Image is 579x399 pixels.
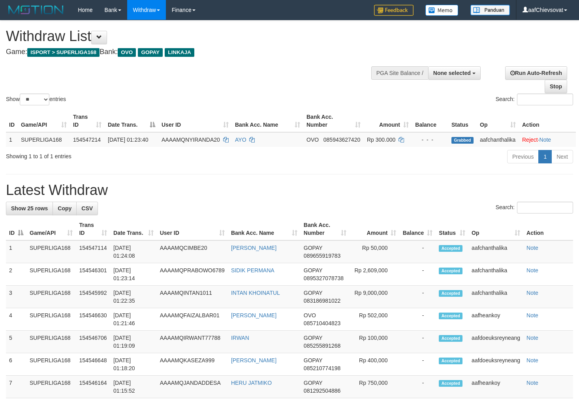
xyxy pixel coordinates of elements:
span: Accepted [439,335,462,342]
a: Run Auto-Refresh [505,66,567,80]
select: Showentries [20,94,49,105]
a: Stop [545,80,567,93]
a: Note [540,137,551,143]
th: Action [523,218,573,240]
td: 5 [6,331,26,353]
th: Date Trans.: activate to sort column descending [105,110,158,132]
td: AAAAMQFAIZALBAR01 [157,308,228,331]
img: panduan.png [470,5,510,15]
td: 154546301 [76,263,110,286]
a: HERU JATMIKO [231,380,272,386]
span: AAAAMQNYIRANDA20 [162,137,220,143]
span: GOPAY [304,245,322,251]
span: Copy [58,205,71,212]
th: Bank Acc. Number: activate to sort column ascending [301,218,350,240]
td: AAAAMQCIMBE20 [157,240,228,263]
td: [DATE] 01:24:08 [110,240,157,263]
td: aafchanthalika [468,240,523,263]
td: aafchanthalika [468,286,523,308]
td: 6 [6,353,26,376]
a: [PERSON_NAME] [231,357,276,363]
td: - [399,263,436,286]
label: Search: [496,94,573,105]
td: 154547114 [76,240,110,263]
a: Show 25 rows [6,202,53,215]
span: OVO [304,312,316,318]
td: - [399,376,436,398]
td: 2 [6,263,26,286]
th: Balance: activate to sort column ascending [399,218,436,240]
input: Search: [517,94,573,105]
td: Rp 2,609,000 [350,263,400,286]
a: Note [526,335,538,341]
th: Op: activate to sort column ascending [468,218,523,240]
td: Rp 750,000 [350,376,400,398]
th: Amount: activate to sort column ascending [364,110,412,132]
a: [PERSON_NAME] [231,245,276,251]
td: [DATE] 01:19:09 [110,331,157,353]
th: Bank Acc. Name: activate to sort column ascending [232,110,303,132]
td: aafchanthalika [477,132,519,147]
td: 154546164 [76,376,110,398]
th: User ID: activate to sort column ascending [157,218,228,240]
th: ID [6,110,18,132]
a: Previous [507,150,539,163]
td: AAAAMQPRABOWO6789 [157,263,228,286]
th: Trans ID: activate to sort column ascending [76,218,110,240]
a: Next [551,150,573,163]
td: 4 [6,308,26,331]
label: Search: [496,202,573,214]
span: Accepted [439,380,462,387]
a: CSV [76,202,98,215]
a: AYO [235,137,246,143]
span: Copy 083186981022 to clipboard [304,298,340,304]
td: SUPERLIGA168 [26,263,76,286]
input: Search: [517,202,573,214]
a: Note [526,312,538,318]
a: IRWAN [231,335,249,341]
span: Accepted [439,268,462,274]
img: Feedback.jpg [374,5,414,16]
a: 1 [538,150,552,163]
span: Copy 085255891268 to clipboard [304,343,340,349]
a: [PERSON_NAME] [231,312,276,318]
td: SUPERLIGA168 [26,353,76,376]
td: [DATE] 01:18:20 [110,353,157,376]
span: Rp 300.000 [367,137,395,143]
span: None selected [433,70,471,76]
a: Note [526,380,538,386]
span: Accepted [439,358,462,364]
div: - - - [415,136,445,144]
img: MOTION_logo.png [6,4,66,16]
th: Bank Acc. Name: activate to sort column ascending [228,218,301,240]
th: Action [519,110,576,132]
td: - [399,353,436,376]
td: aafdoeuksreyneang [468,353,523,376]
td: - [399,240,436,263]
img: Button%20Memo.svg [425,5,459,16]
a: Note [526,267,538,273]
span: [DATE] 01:23:40 [108,137,148,143]
td: [DATE] 01:21:46 [110,308,157,331]
td: Rp 502,000 [350,308,400,331]
span: Grabbed [451,137,474,144]
span: GOPAY [304,357,322,363]
th: User ID: activate to sort column ascending [158,110,232,132]
label: Show entries [6,94,66,105]
span: GOPAY [304,335,322,341]
td: - [399,331,436,353]
td: AAAAMQIRWANT77788 [157,331,228,353]
td: 154546648 [76,353,110,376]
th: Game/API: activate to sort column ascending [26,218,76,240]
a: SIDIK PERMANA [231,267,274,273]
th: Date Trans.: activate to sort column ascending [110,218,157,240]
a: Note [526,290,538,296]
td: 3 [6,286,26,308]
th: Bank Acc. Number: activate to sort column ascending [303,110,364,132]
td: [DATE] 01:15:52 [110,376,157,398]
span: Show 25 rows [11,205,48,212]
td: aafheankoy [468,308,523,331]
td: · [519,132,576,147]
span: Copy 0895327078738 to clipboard [304,275,344,281]
td: aafdoeuksreyneang [468,331,523,353]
